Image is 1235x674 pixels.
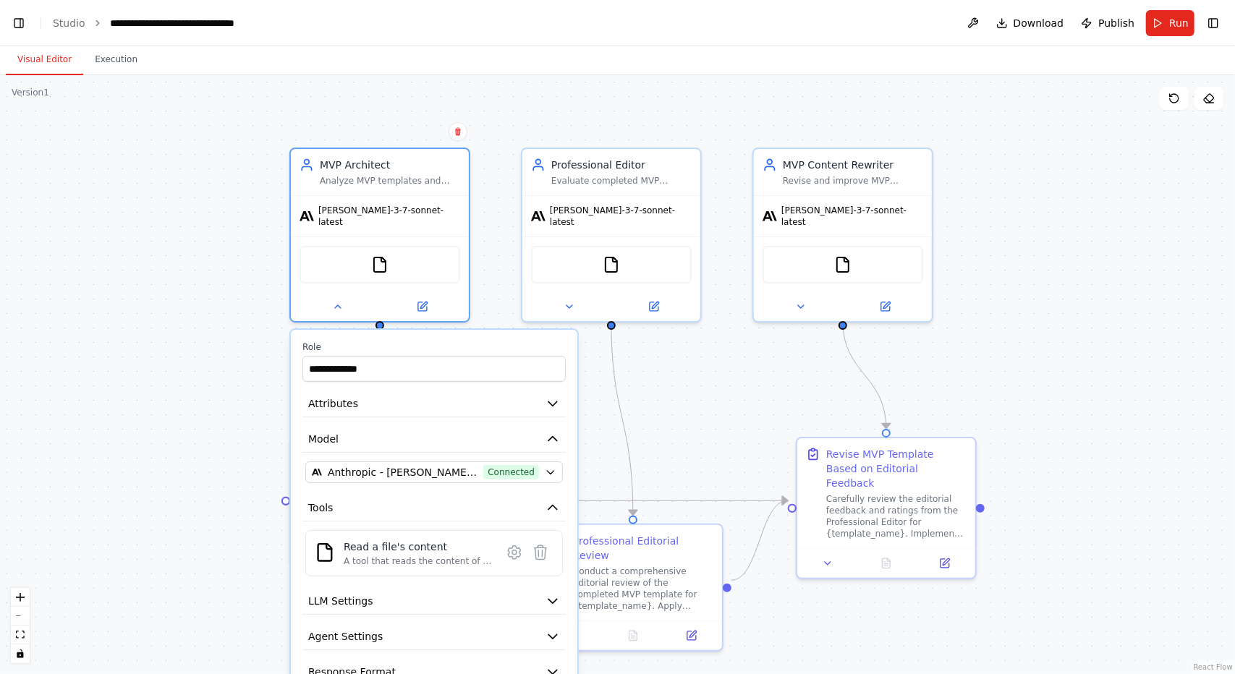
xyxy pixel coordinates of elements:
div: Version 1 [12,87,49,98]
div: Evaluate completed MVP templates using professional editing standards and provide detailed feedba... [551,175,692,187]
div: Read a file's content [344,539,493,554]
div: A tool that reads the content of a file. To use this tool, provide a 'file_path' parameter with t... [344,555,493,567]
button: Show right sidebar [1203,13,1223,33]
img: FileReadTool [371,256,389,273]
button: Model [302,426,566,453]
button: Open in side panel [844,298,926,315]
button: Delete tool [527,539,553,566]
button: Show left sidebar [9,13,29,33]
button: No output available [603,627,664,644]
div: Revise MVP Template Based on Editorial FeedbackCarefully review the editorial feedback and rating... [796,437,977,579]
div: MVP ArchitectAnalyze MVP templates and method files, then populate templates with high-quality co... [289,148,470,323]
button: LLM Settings [302,588,566,615]
a: Studio [53,17,85,29]
span: Agent Settings [308,629,383,644]
div: Conduct a comprehensive editorial review of the completed MVP template for {template_name}. Apply... [573,566,713,612]
button: Anthropic - [PERSON_NAME]-3-7-sonnet-latest ([PERSON_NAME])Connected [305,461,563,483]
button: No output available [856,555,917,572]
button: Visual Editor [6,45,83,75]
span: Attributes [308,396,358,411]
span: Model [308,432,339,446]
g: Edge from 3d446d01-f09b-45d5-8e24-bfb46b2b9645 to d44cd521-66ed-4fd7-805b-2cae9b2d27d1 [731,493,788,587]
div: MVP Content RewriterRevise and improve MVP template content based on professional editor feedback... [752,148,933,323]
button: Open in side panel [613,298,695,315]
button: Publish [1075,10,1140,36]
button: Agent Settings [302,623,566,650]
span: Run [1169,16,1189,30]
div: Professional Editorial ReviewConduct a comprehensive editorial review of the completed MVP templa... [543,524,723,652]
span: Connected [483,465,539,479]
span: [PERSON_NAME]-3-7-sonnet-latest [318,205,460,228]
div: Revise MVP Template Based on Editorial Feedback [826,447,967,490]
div: MVP Content Rewriter [783,158,923,172]
button: zoom out [11,607,30,626]
button: Attributes [302,391,566,417]
button: Open in side panel [381,298,463,315]
button: Run [1146,10,1194,36]
img: FileReadTool [315,542,335,563]
div: React Flow controls [11,588,30,663]
div: Analyze MVP templates and method files, then populate templates with high-quality content from av... [320,175,460,187]
div: Revise and improve MVP template content based on professional editor feedback, ensuring the final... [783,175,923,187]
img: FileReadTool [834,256,852,273]
button: Open in side panel [666,627,716,644]
label: Role [302,341,566,353]
div: Professional EditorEvaluate completed MVP templates using professional editing standards and prov... [521,148,702,323]
button: Configure tool [501,539,527,566]
div: Carefully review the editorial feedback and ratings from the Professional Editor for {template_na... [826,493,967,539]
span: Tools [308,500,334,515]
div: Professional Editor [551,158,692,172]
button: Open in side panel [920,555,969,572]
button: Tools [302,495,566,521]
button: zoom in [11,588,30,607]
span: Download [1014,16,1064,30]
g: Edge from 7603559b-b107-49a1-865f-2c2e595951e1 to 3d446d01-f09b-45d5-8e24-bfb46b2b9645 [604,320,640,516]
span: LLM Settings [308,594,373,608]
button: Delete node [449,122,467,141]
span: [PERSON_NAME]-3-7-sonnet-latest [550,205,692,228]
g: Edge from 962cf0db-feed-4afc-bf45-daf0e63fde7b to d44cd521-66ed-4fd7-805b-2cae9b2d27d1 [836,320,894,429]
img: FileReadTool [603,256,620,273]
div: MVP Architect [320,158,460,172]
g: Edge from f4785a4a-eeab-4a86-a152-291316479635 to d44cd521-66ed-4fd7-805b-2cae9b2d27d1 [478,493,788,508]
nav: breadcrumb [53,16,273,30]
button: fit view [11,626,30,644]
button: Execution [83,45,149,75]
a: React Flow attribution [1194,663,1233,671]
button: toggle interactivity [11,644,30,663]
button: Download [990,10,1070,36]
span: [PERSON_NAME]-3-7-sonnet-latest [781,205,923,228]
span: Anthropic - claude-3-7-sonnet-latest (Claude) [328,465,478,479]
div: Professional Editorial Review [573,534,713,563]
span: Publish [1098,16,1134,30]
